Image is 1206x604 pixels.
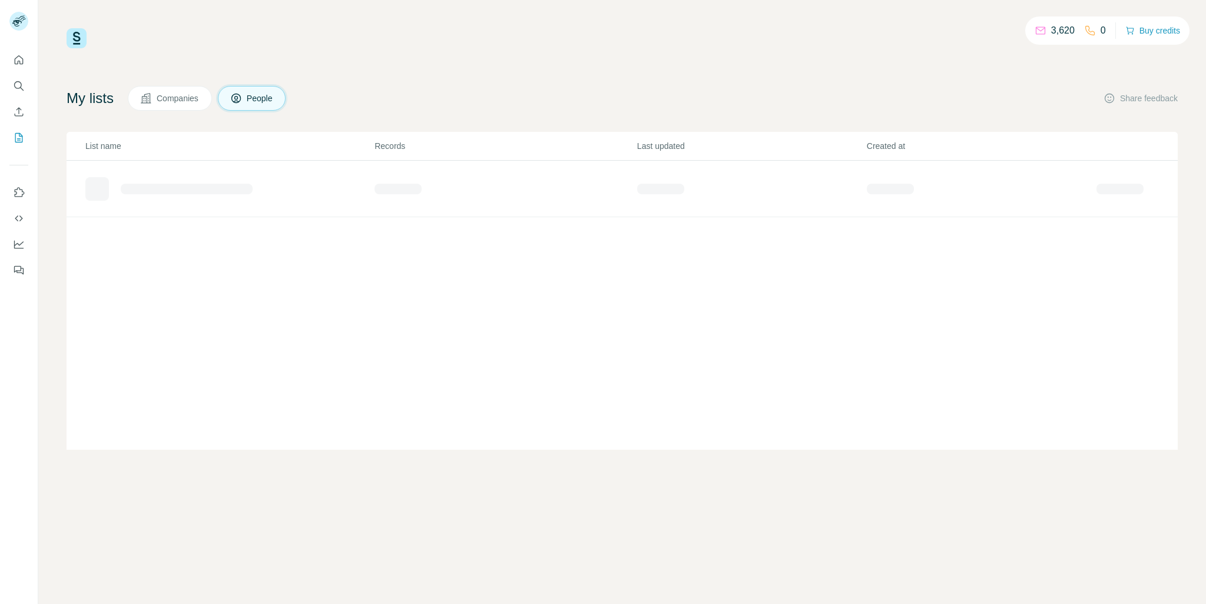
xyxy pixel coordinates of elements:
[157,92,200,104] span: Companies
[9,127,28,148] button: My lists
[1104,92,1178,104] button: Share feedback
[9,49,28,71] button: Quick start
[1101,24,1106,38] p: 0
[9,260,28,281] button: Feedback
[1125,22,1180,39] button: Buy credits
[9,182,28,203] button: Use Surfe on LinkedIn
[247,92,274,104] span: People
[67,89,114,108] h4: My lists
[9,234,28,255] button: Dashboard
[637,140,866,152] p: Last updated
[67,28,87,48] img: Surfe Logo
[9,75,28,97] button: Search
[9,101,28,122] button: Enrich CSV
[1051,24,1075,38] p: 3,620
[9,208,28,229] button: Use Surfe API
[85,140,373,152] p: List name
[375,140,636,152] p: Records
[867,140,1095,152] p: Created at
